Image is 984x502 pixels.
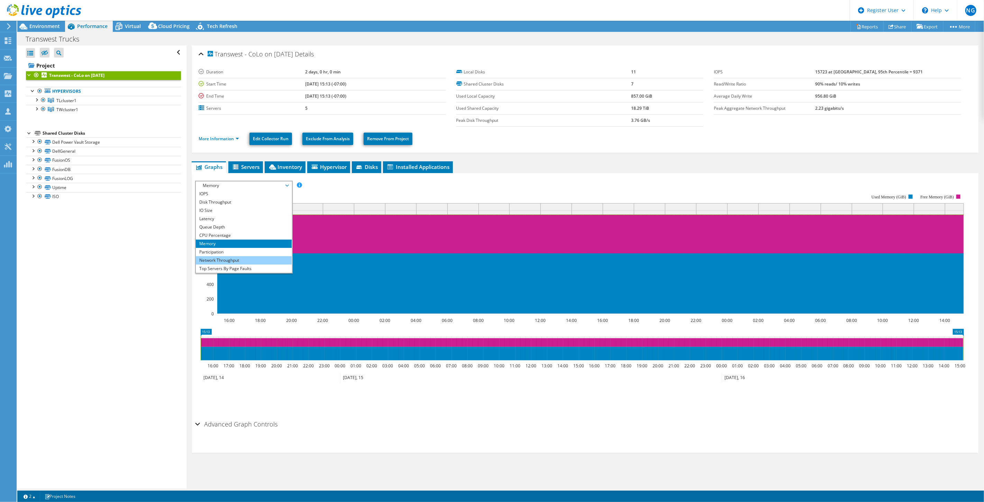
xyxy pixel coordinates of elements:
b: 2 days, 0 hr, 0 min [305,69,341,75]
text: 12:00 [907,363,918,369]
b: 2.23 gigabits/s [816,105,844,111]
a: FusionDB [26,165,181,174]
text: 13:00 [923,363,933,369]
label: IOPS [714,69,816,75]
b: 3.76 GB/s [631,117,650,123]
text: 05:00 [796,363,807,369]
text: 09:00 [859,363,870,369]
label: Used Local Capacity [456,93,631,100]
text: 14:00 [557,363,568,369]
svg: \n [922,7,928,14]
a: Share [883,21,912,32]
a: TWcluster1 [26,105,181,114]
span: Servers [232,163,259,170]
text: 18:00 [628,317,639,323]
text: 18:00 [255,317,266,323]
text: 20:00 [286,317,297,323]
text: 07:00 [828,363,838,369]
text: Used Memory (GiB) [872,195,906,199]
text: 12:00 [535,317,546,323]
a: More [943,21,975,32]
span: Transwest - CoLo on [DATE] [208,51,293,58]
text: 22:00 [317,317,328,323]
span: TLcluster1 [56,98,76,104]
text: 16:00 [224,317,235,323]
text: 04:00 [398,363,409,369]
text: Free Memory (GiB) [920,195,954,199]
text: 14:00 [566,317,577,323]
text: 22:00 [691,317,701,323]
text: 16:00 [208,363,218,369]
a: Uptime [26,183,181,192]
a: Exclude From Analysis [302,133,353,145]
span: NG [965,5,976,16]
text: 23:00 [319,363,330,369]
text: 02:00 [366,363,377,369]
a: TLcluster1 [26,96,181,105]
li: Top Servers By Page Faults [196,265,292,273]
li: Network Throughput [196,256,292,265]
text: 00:00 [348,317,359,323]
text: 19:00 [255,363,266,369]
b: 5 [305,105,308,111]
label: Used Shared Capacity [456,105,631,112]
li: Disk Throughput [196,198,292,206]
text: 22:00 [303,363,314,369]
text: 10:00 [875,363,886,369]
a: Edit Collector Run [249,133,292,145]
label: Peak Disk Throughput [456,117,631,124]
span: Tech Refresh [207,23,237,29]
b: 956.80 GiB [816,93,837,99]
a: Project Notes [40,492,80,501]
text: 20:00 [659,317,670,323]
b: [DATE] 15:13 (-07:00) [305,93,346,99]
text: 08:00 [846,317,857,323]
a: 2 [19,492,40,501]
b: 857.00 GiB [631,93,653,99]
text: 02:00 [380,317,390,323]
li: IO Size [196,206,292,215]
text: 11:00 [891,363,902,369]
text: 17:00 [224,363,234,369]
b: Transwest - CoLo on [DATE] [49,72,104,78]
text: 18:00 [621,363,631,369]
text: 01:00 [732,363,743,369]
text: 06:00 [812,363,822,369]
text: 200 [207,296,214,302]
text: 19:00 [637,363,647,369]
text: 14:00 [939,363,949,369]
text: 20:00 [271,363,282,369]
text: 10:00 [504,317,514,323]
span: Environment [29,23,60,29]
text: 03:00 [382,363,393,369]
text: 23:00 [700,363,711,369]
text: 04:00 [780,363,791,369]
a: Reports [850,21,884,32]
text: 10:00 [877,317,888,323]
text: 00:00 [722,317,732,323]
text: 07:00 [446,363,457,369]
a: DellGeneral [26,147,181,156]
text: 08:00 [473,317,484,323]
text: 00:00 [335,363,345,369]
span: Hypervisor [311,163,347,170]
span: Performance [77,23,108,29]
label: End Time [199,93,305,100]
label: Read/Write Ratio [714,81,816,88]
a: FusionOS [26,156,181,165]
text: 02:00 [748,363,759,369]
label: Peak Aggregate Network Throughput [714,105,816,112]
label: Shared Cluster Disks [456,81,631,88]
h2: Advanced Graph Controls [195,417,277,431]
text: 04:00 [411,317,421,323]
text: 01:00 [350,363,361,369]
li: IOPS [196,190,292,198]
text: 10:00 [494,363,504,369]
text: 08:00 [462,363,473,369]
label: Duration [199,69,305,75]
text: 16:00 [589,363,600,369]
text: 12:00 [908,317,919,323]
text: 04:00 [784,317,795,323]
text: 09:00 [478,363,489,369]
text: 21:00 [287,363,298,369]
